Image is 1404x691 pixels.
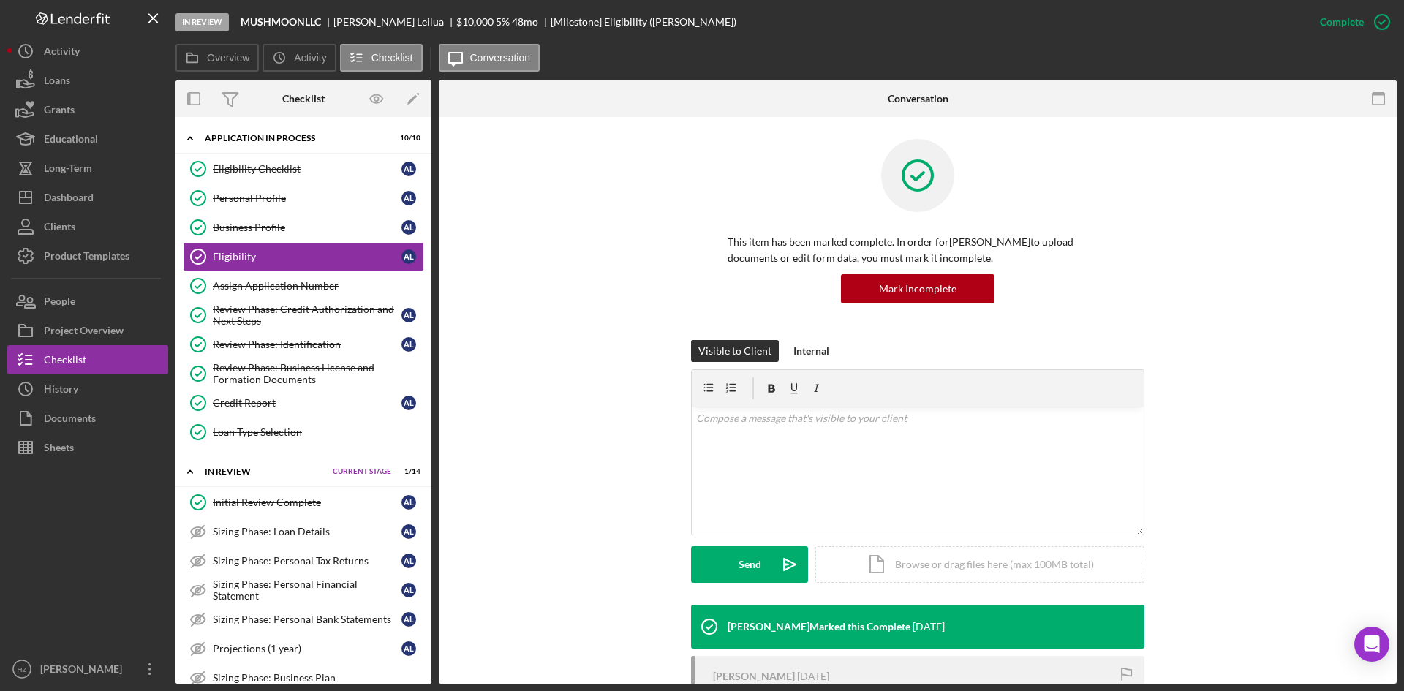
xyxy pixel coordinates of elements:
div: A L [401,337,416,352]
div: A L [401,308,416,322]
label: Overview [207,52,249,64]
button: Educational [7,124,168,154]
div: People [44,287,75,320]
a: History [7,374,168,404]
div: Sizing Phase: Loan Details [213,526,401,537]
div: Sizing Phase: Personal Financial Statement [213,578,401,602]
div: Assign Application Number [213,280,423,292]
div: Dashboard [44,183,94,216]
div: A L [401,524,416,539]
text: HZ [18,665,27,673]
div: [PERSON_NAME] Marked this Complete [728,621,910,633]
a: Review Phase: Credit Authorization and Next StepsAL [183,301,424,330]
div: Educational [44,124,98,157]
a: Credit ReportAL [183,388,424,418]
a: EligibilityAL [183,242,424,271]
label: Checklist [371,52,413,64]
div: Personal Profile [213,192,401,204]
button: Documents [7,404,168,433]
div: Sizing Phase: Personal Tax Returns [213,555,401,567]
button: Project Overview [7,316,168,345]
div: Eligibility Checklist [213,163,401,175]
div: Credit Report [213,397,401,409]
div: Clients [44,212,75,245]
a: Assign Application Number [183,271,424,301]
button: Loans [7,66,168,95]
a: Sizing Phase: Personal Tax ReturnsAL [183,546,424,575]
div: Conversation [888,93,948,105]
div: In Review [175,13,229,31]
a: Dashboard [7,183,168,212]
div: A L [401,583,416,597]
button: Grants [7,95,168,124]
div: A L [401,249,416,264]
div: Complete [1320,7,1364,37]
div: 1 / 14 [394,467,420,476]
a: Projections (1 year)AL [183,634,424,663]
a: Initial Review CompleteAL [183,488,424,517]
div: Loans [44,66,70,99]
div: Review Phase: Credit Authorization and Next Steps [213,303,401,327]
div: Visible to Client [698,340,771,362]
p: This item has been marked complete. In order for [PERSON_NAME] to upload documents or edit form d... [728,234,1108,267]
div: A L [401,495,416,510]
div: Eligibility [213,251,401,263]
div: Documents [44,404,96,437]
div: A L [401,220,416,235]
div: A L [401,162,416,176]
a: Personal ProfileAL [183,184,424,213]
div: 10 / 10 [394,134,420,143]
a: Review Phase: Business License and Formation Documents [183,359,424,388]
button: Long-Term [7,154,168,183]
div: In Review [205,467,325,476]
button: Checklist [340,44,423,72]
button: Internal [786,340,837,362]
div: Checklist [282,93,325,105]
a: Loan Type Selection [183,418,424,447]
span: Current Stage [333,467,391,476]
button: People [7,287,168,316]
a: Eligibility ChecklistAL [183,154,424,184]
div: Activity [44,37,80,69]
div: Sizing Phase: Personal Bank Statements [213,613,401,625]
div: Checklist [44,345,86,378]
div: A L [401,396,416,410]
button: Overview [175,44,259,72]
div: [PERSON_NAME] Leilua [333,16,456,28]
div: A L [401,554,416,568]
div: A L [401,191,416,205]
button: Product Templates [7,241,168,271]
div: 5 % [496,16,510,28]
label: Activity [294,52,326,64]
div: A L [401,612,416,627]
button: Mark Incomplete [841,274,994,303]
time: 2025-10-03 01:36 [797,671,829,682]
div: 48 mo [512,16,538,28]
div: Application In Process [205,134,384,143]
div: Sizing Phase: Business Plan [213,672,423,684]
div: Project Overview [44,316,124,349]
div: Mark Incomplete [879,274,956,303]
button: Activity [263,44,336,72]
div: [Milestone] Eligibility ([PERSON_NAME]) [551,16,736,28]
div: Long-Term [44,154,92,186]
a: Sizing Phase: Loan DetailsAL [183,517,424,546]
a: Activity [7,37,168,66]
div: Open Intercom Messenger [1354,627,1389,662]
div: Sheets [44,433,74,466]
label: Conversation [470,52,531,64]
div: Business Profile [213,222,401,233]
button: Checklist [7,345,168,374]
div: Review Phase: Identification [213,339,401,350]
div: [PERSON_NAME] [713,671,795,682]
b: MUSHMOONLLC [241,16,321,28]
div: Projections (1 year) [213,643,401,654]
button: Conversation [439,44,540,72]
div: A L [401,641,416,656]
